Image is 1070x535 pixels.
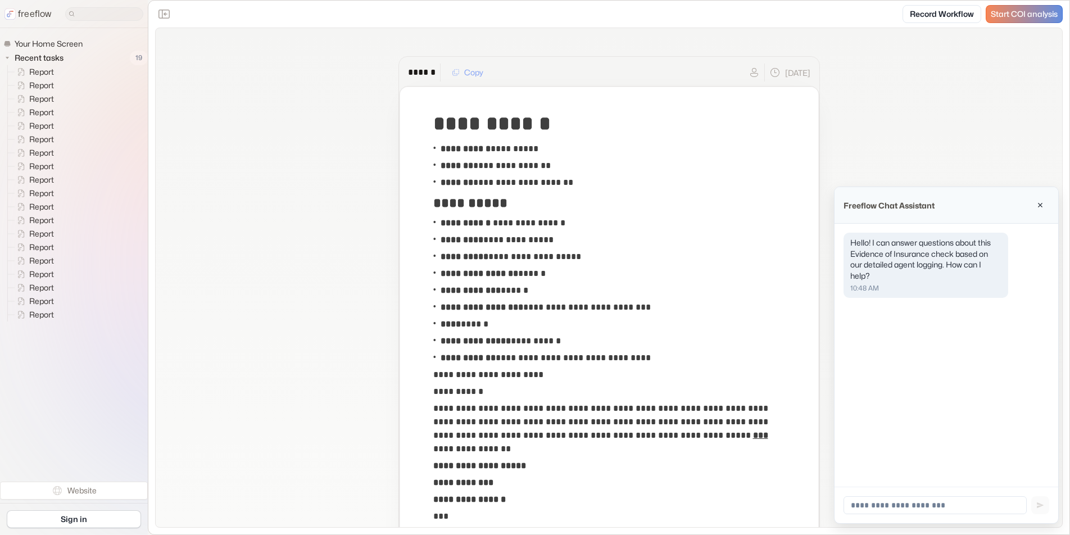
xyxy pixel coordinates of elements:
a: Report [8,173,58,187]
a: Report [8,79,58,92]
a: Report [8,133,58,146]
p: freeflow [18,7,52,21]
a: Report [8,214,58,227]
button: Close the sidebar [155,5,173,23]
span: Report [27,80,57,91]
a: Report [8,187,58,200]
a: Report [8,294,58,308]
p: 10:48 AM [850,283,1001,293]
span: Report [27,174,57,185]
span: Hello! I can answer questions about this Evidence of Insurance check based on our detailed agent ... [850,238,991,280]
a: Report [8,160,58,173]
button: Recent tasks [3,51,68,65]
span: Report [27,255,57,266]
span: Report [27,269,57,280]
span: Report [27,147,57,158]
span: Report [27,309,57,320]
a: Report [8,241,58,254]
span: Report [27,66,57,78]
span: Report [27,201,57,212]
a: Record Workflow [903,5,981,23]
a: Report [8,281,58,294]
a: Report [8,308,58,321]
span: Report [27,188,57,199]
p: Freeflow Chat Assistant [844,200,935,211]
button: Send message [1031,496,1049,514]
span: 19 [130,51,148,65]
button: Close chat [1031,196,1049,214]
a: Report [8,200,58,214]
span: Report [27,120,57,132]
p: [DATE] [785,67,810,79]
span: Recent tasks [12,52,67,64]
span: Report [27,215,57,226]
span: Report [27,282,57,293]
span: Report [27,107,57,118]
a: freeflow [4,7,52,21]
a: Report [8,267,58,281]
span: Your Home Screen [12,38,86,49]
a: Report [8,92,58,106]
a: Report [8,119,58,133]
span: Report [27,228,57,239]
span: Report [27,296,57,307]
a: Report [8,65,58,79]
a: Report [8,106,58,119]
a: Start COI analysis [986,5,1063,23]
span: Report [27,134,57,145]
a: Report [8,227,58,241]
a: Your Home Screen [3,37,87,51]
a: Sign in [7,510,141,528]
a: Report [8,254,58,267]
button: Copy [445,64,490,81]
span: Report [27,242,57,253]
span: Report [27,161,57,172]
span: Report [27,93,57,105]
a: Report [8,146,58,160]
span: Start COI analysis [991,10,1058,19]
